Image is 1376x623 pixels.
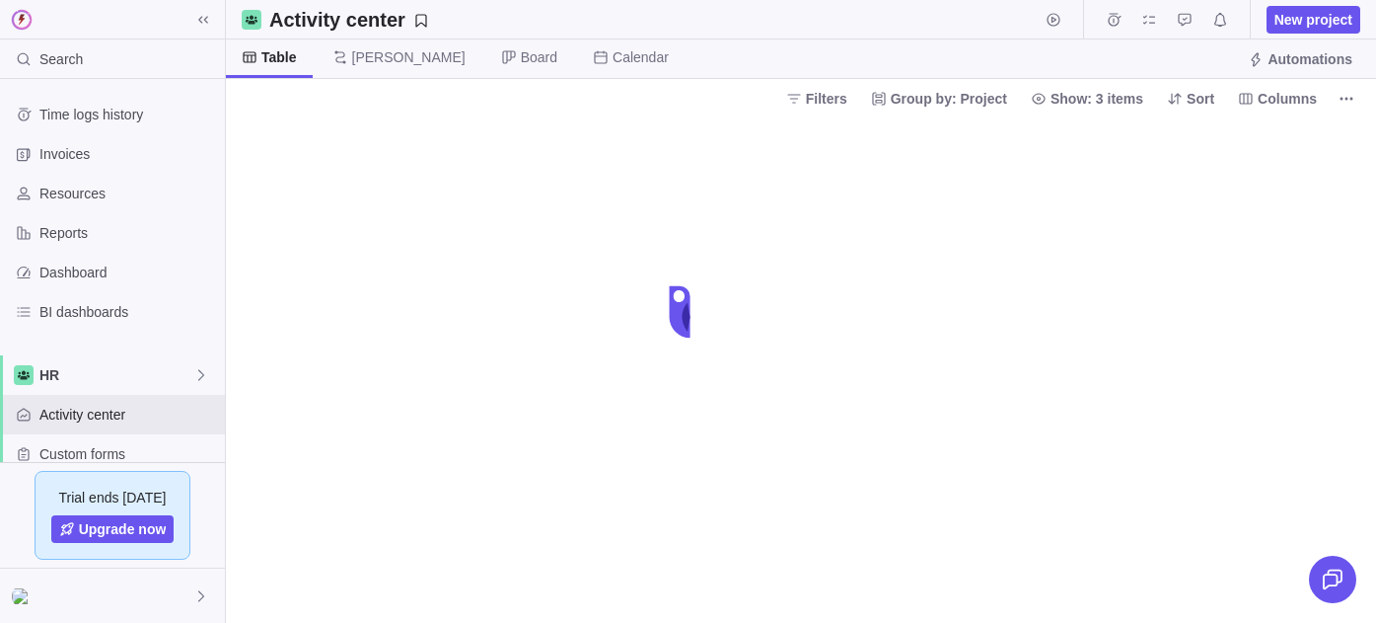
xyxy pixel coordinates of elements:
[1100,15,1127,31] a: Time logs
[778,85,855,113] span: Filters
[39,263,217,282] span: Dashboard
[261,6,437,34] span: Save your current layout and filters as a View
[39,49,83,69] span: Search
[1274,10,1352,30] span: New project
[1135,15,1163,31] a: My assignments
[39,405,217,425] span: Activity center
[1267,49,1352,69] span: Automations
[1230,85,1325,113] span: Columns
[39,184,217,203] span: Resources
[39,223,217,243] span: Reports
[12,584,36,608] div: Helen Smith
[352,47,466,67] span: [PERSON_NAME]
[649,273,728,351] div: loading
[1100,6,1127,34] span: Time logs
[59,488,167,507] span: Trial ends [DATE]
[1333,85,1360,113] span: More actions
[39,365,193,385] span: HR
[1206,15,1234,31] a: Notifications
[1159,85,1222,113] span: Sort
[1206,6,1234,34] span: Notifications
[1050,89,1143,109] span: Show: 3 items
[613,47,669,67] span: Calendar
[1187,89,1214,109] span: Sort
[1023,85,1151,113] span: Show: 3 items
[1240,45,1360,73] span: Automations
[39,144,217,164] span: Invoices
[269,6,405,34] h2: Activity center
[51,515,175,543] a: Upgrade now
[261,47,297,67] span: Table
[39,302,217,322] span: BI dashboards
[863,85,1015,113] span: Group by: Project
[12,588,36,604] img: Show
[8,6,36,34] img: logo
[79,519,167,539] span: Upgrade now
[1171,15,1198,31] a: Approval requests
[1258,89,1317,109] span: Columns
[521,47,557,67] span: Board
[39,444,217,464] span: Custom forms
[891,89,1007,109] span: Group by: Project
[1135,6,1163,34] span: My assignments
[1267,6,1360,34] span: New project
[39,105,217,124] span: Time logs history
[1040,6,1067,34] span: Start timer
[1171,6,1198,34] span: Approval requests
[806,89,847,109] span: Filters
